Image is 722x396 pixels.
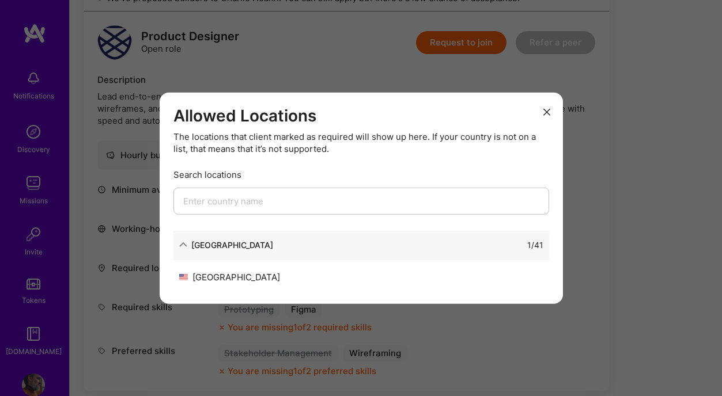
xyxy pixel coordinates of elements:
i: icon ArrowDown [179,241,187,249]
h3: Allowed Locations [173,106,549,126]
input: Enter country name [173,187,549,214]
div: modal [160,93,563,304]
img: United States [179,273,188,280]
div: The locations that client marked as required will show up here. If your country is not on a list,... [173,130,549,154]
div: 1 / 41 [527,238,543,250]
i: icon Close [543,108,550,115]
div: [GEOGRAPHIC_DATA] [179,271,361,283]
div: Search locations [173,168,549,180]
div: [GEOGRAPHIC_DATA] [191,238,273,250]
